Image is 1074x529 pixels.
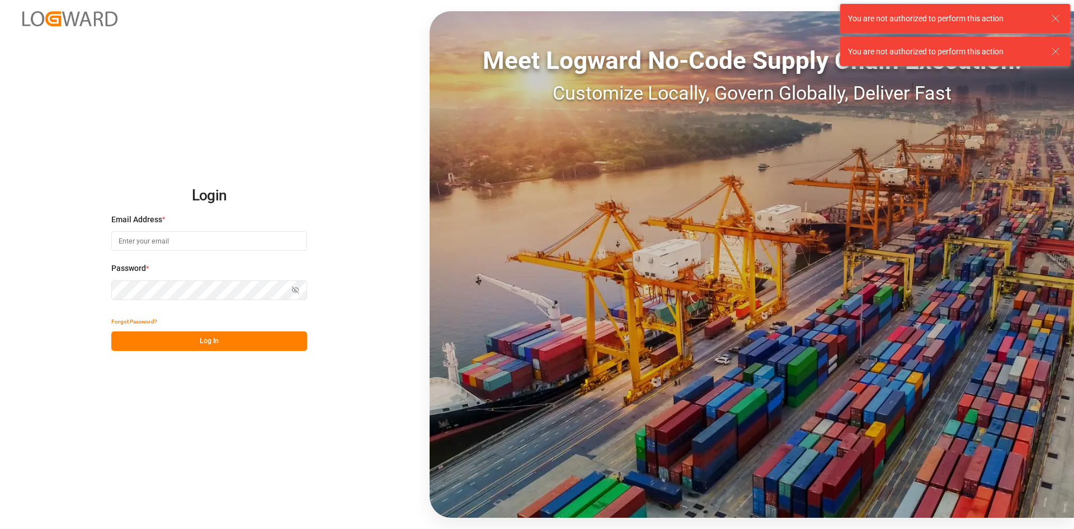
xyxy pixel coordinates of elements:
[848,13,1040,25] div: You are not authorized to perform this action
[111,231,307,251] input: Enter your email
[111,263,146,274] span: Password
[111,312,157,331] button: Forgot Password?
[111,331,307,351] button: Log In
[111,178,307,214] h2: Login
[430,79,1074,107] div: Customize Locally, Govern Globally, Deliver Fast
[848,46,1040,58] div: You are not authorized to perform this action
[430,42,1074,79] div: Meet Logward No-Code Supply Chain Execution:
[111,214,162,226] span: Email Address
[22,11,117,26] img: Logward_new_orange.png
